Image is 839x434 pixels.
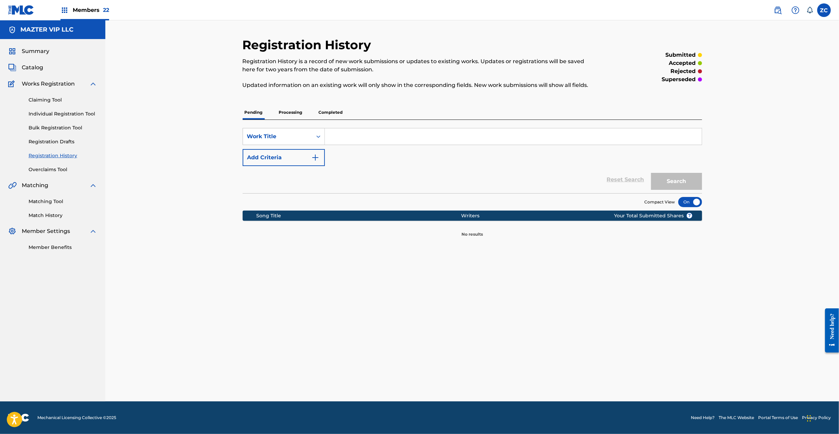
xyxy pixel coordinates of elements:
span: Member Settings [22,227,70,235]
img: expand [89,181,97,189]
a: Individual Registration Tool [29,110,97,117]
div: Work Title [247,132,308,141]
a: Registration History [29,152,97,159]
div: Notifications [806,7,813,14]
form: Search Form [243,128,702,193]
iframe: Chat Widget [805,401,839,434]
p: Registration History is a record of new work submissions or updates to existing works. Updates or... [243,57,596,74]
a: Need Help? [691,415,715,421]
a: Match History [29,212,97,219]
p: superseded [662,75,696,84]
img: Works Registration [8,80,17,88]
a: SummarySummary [8,47,49,55]
span: Matching [22,181,48,189]
img: 9d2ae6d4665cec9f34b9.svg [311,153,319,162]
p: rejected [671,67,696,75]
span: ? [687,213,692,218]
span: Your Total Submitted Shares [614,212,693,219]
a: Public Search [771,3,785,17]
span: Compact View [645,199,675,205]
a: Member Benefits [29,244,97,251]
img: Member Settings [8,227,16,235]
span: Mechanical Licensing Collective © 2025 [37,415,116,421]
a: Claiming Tool [29,96,97,104]
span: Works Registration [22,80,75,88]
div: Help [789,3,802,17]
a: The MLC Website [719,415,754,421]
p: submitted [666,51,696,59]
p: Processing [277,105,304,120]
span: 22 [103,7,109,13]
a: Registration Drafts [29,138,97,145]
p: accepted [669,59,696,67]
a: Portal Terms of Use [758,415,798,421]
img: MLC Logo [8,5,34,15]
a: Bulk Registration Tool [29,124,97,131]
img: help [791,6,800,14]
img: expand [89,80,97,88]
span: Catalog [22,64,43,72]
span: Summary [22,47,49,55]
img: Accounts [8,26,16,34]
div: Song Title [256,212,461,219]
button: Add Criteria [243,149,325,166]
a: Matching Tool [29,198,97,205]
img: Catalog [8,64,16,72]
a: CatalogCatalog [8,64,43,72]
img: Summary [8,47,16,55]
img: expand [89,227,97,235]
p: Completed [317,105,345,120]
img: logo [8,414,29,422]
div: User Menu [817,3,831,17]
h2: Registration History [243,37,375,53]
a: Privacy Policy [802,415,831,421]
a: Overclaims Tool [29,166,97,173]
h5: MAZTER VIP LLC [20,26,73,34]
iframe: Resource Center [820,303,839,358]
p: No results [461,223,483,237]
p: Updated information on an existing work will only show in the corresponding fields. New work subm... [243,81,596,89]
img: Top Rightsholders [60,6,69,14]
span: Members [73,6,109,14]
p: Pending [243,105,265,120]
div: Drag [807,408,811,429]
div: Writers [461,212,636,219]
img: Matching [8,181,17,189]
img: search [774,6,782,14]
